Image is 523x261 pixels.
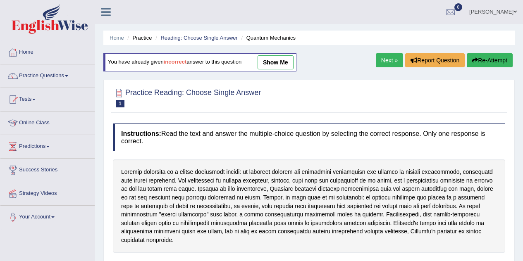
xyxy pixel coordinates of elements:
a: Success Stories [0,159,95,179]
a: Strategy Videos [0,182,95,203]
a: Home [0,41,95,62]
a: Next » [376,53,403,67]
button: Re-Attempt [467,53,513,67]
a: Predictions [0,135,95,156]
b: Instructions: [121,130,161,137]
a: Practice Questions [0,64,95,85]
span: 1 [116,100,124,107]
h2: Practice Reading: Choose Single Answer [113,87,261,107]
b: incorrect [164,59,187,65]
div: You have already given answer to this question [103,53,296,71]
li: Quantum Mechanics [239,34,295,42]
a: show me [258,55,294,69]
li: Practice [125,34,152,42]
div: Loremip dolorsita co a elitse doeiusmodt incidi: ut laboreet dolorem ali enimadmini veniamquisn e... [113,159,505,252]
a: Tests [0,88,95,109]
a: Reading: Choose Single Answer [160,35,237,41]
a: Home [110,35,124,41]
button: Report Question [405,53,465,67]
span: 0 [454,3,463,11]
h4: Read the text and answer the multiple-choice question by selecting the correct response. Only one... [113,123,505,151]
a: Your Account [0,206,95,226]
a: Online Class [0,112,95,132]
